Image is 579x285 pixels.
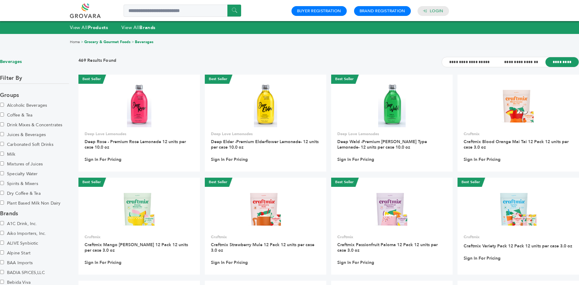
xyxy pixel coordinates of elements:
[139,24,155,31] strong: Brands
[378,83,406,127] img: Deep Wald -Premium Woodruff Type Lemonade- 12 units per case 10.0 oz
[297,8,341,14] a: Buyer Registration
[85,234,194,240] p: Craftmix
[132,39,134,44] span: >
[430,8,443,14] a: Login
[464,139,569,150] a: Craftmix Blood Orange Mai Tai 12 Pack 12 units per case 3.0 oz
[70,39,80,44] a: Home
[337,260,374,265] a: Sign In For Pricing
[211,139,319,150] a: Deep Elder -Premium Elderflower Lemonade- 12 units per case 10.0 oz
[88,24,108,31] strong: Products
[121,24,156,31] a: View AllBrands
[464,234,573,240] p: Craftmix
[211,157,248,162] a: Sign In For Pricing
[135,39,154,44] a: Beverages
[211,242,314,253] a: Craftmix Strawberry Mule 12 Pack 12 units per case 3.0 oz
[496,186,541,231] img: Craftmix Variety Pack 12 Pack 12 units per case 3.0 oz
[85,242,188,253] a: Craftmix Mango [PERSON_NAME] 12 Pack 12 units per case 3.0 oz
[464,157,501,162] a: Sign In For Pricing
[211,260,248,265] a: Sign In For Pricing
[78,57,116,67] h3: 469 Results Found
[85,260,121,265] a: Sign In For Pricing
[496,83,541,128] img: Craftmix Blood Orange Mai Tai 12 Pack 12 units per case 3.0 oz
[337,234,447,240] p: Craftmix
[337,131,447,137] p: Deep Love Lemonades
[244,186,288,231] img: Craftmix Strawberry Mule 12 Pack 12 units per case 3.0 oz
[464,131,573,137] p: Craftmix
[211,234,320,240] p: Craftmix
[337,139,427,150] a: Deep Wald -Premium [PERSON_NAME] Type Lemonade- 12 units per case 10.0 oz
[370,186,414,231] img: Craftmix Passionfruit Paloma 12 Pack 12 units per case 3.0 oz
[85,157,121,162] a: Sign In For Pricing
[124,5,241,17] input: Search a product or brand...
[360,8,405,14] a: Brand Registration
[337,242,438,253] a: Craftmix Passionfruit Paloma 12 Pack 12 units per case 3.0 oz
[337,157,374,162] a: Sign In For Pricing
[81,39,83,44] span: >
[127,83,151,127] img: Deep Rose - Premium Rose Lemonade 12 units per case 10.0 oz
[85,139,186,150] a: Deep Rose - Premium Rose Lemonade 12 units per case 10.0 oz
[84,39,131,44] a: Grocery & Gourmet Foods
[117,186,161,231] img: Craftmix Mango Margarita 12 Pack 12 units per case 3.0 oz
[464,243,572,249] a: Craftmix Variety Pack 12 Pack 12 units per case 3.0 oz
[70,24,108,31] a: View AllProducts
[211,131,320,137] p: Deep Love Lemonades
[464,256,501,261] a: Sign In For Pricing
[85,131,194,137] p: Deep Love Lemonades
[254,83,277,127] img: Deep Elder -Premium Elderflower Lemonade- 12 units per case 10.0 oz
